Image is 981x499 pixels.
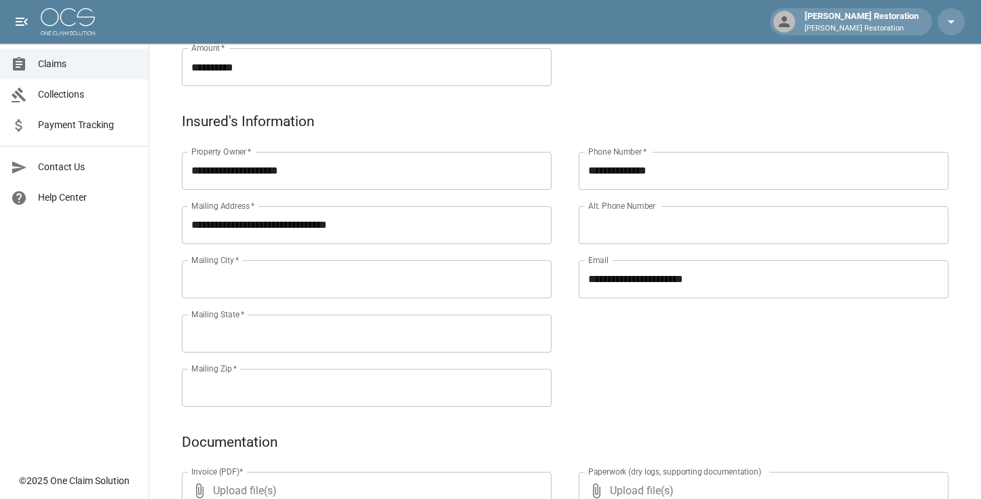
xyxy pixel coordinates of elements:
[191,146,252,157] label: Property Owner
[588,200,655,212] label: Alt. Phone Number
[41,8,95,35] img: ocs-logo-white-transparent.png
[38,191,138,205] span: Help Center
[191,466,244,477] label: Invoice (PDF)*
[38,118,138,132] span: Payment Tracking
[588,254,609,266] label: Email
[805,23,919,35] p: [PERSON_NAME] Restoration
[38,160,138,174] span: Contact Us
[38,87,138,102] span: Collections
[191,42,225,54] label: Amount
[799,9,924,34] div: [PERSON_NAME] Restoration
[191,363,237,374] label: Mailing Zip
[38,57,138,71] span: Claims
[8,8,35,35] button: open drawer
[191,254,239,266] label: Mailing City
[191,200,254,212] label: Mailing Address
[588,146,647,157] label: Phone Number
[191,308,244,320] label: Mailing State
[588,466,761,477] label: Paperwork (dry logs, supporting documentation)
[19,474,130,487] div: © 2025 One Claim Solution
